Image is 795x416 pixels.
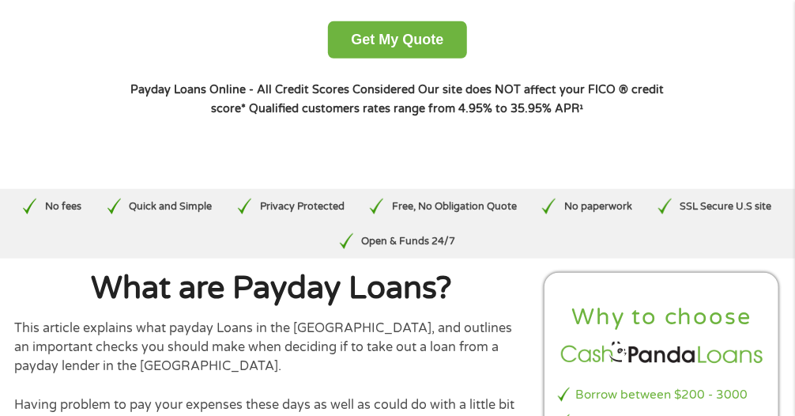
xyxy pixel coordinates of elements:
h1: What are Payday Loans? [14,273,529,304]
p: Free, No Obligation Quote [392,199,517,214]
p: No paperwork [564,199,632,214]
p: No fees [45,199,81,214]
p: Open & Funds 24/7 [361,234,455,249]
p: Privacy Protected [260,199,345,214]
p: Quick and Simple [130,199,213,214]
strong: Payday Loans Online - All Credit Scores Considered [131,83,416,96]
strong: Our site does NOT affect your FICO ® credit score* [212,83,665,115]
p: This article explains what payday Loans in the [GEOGRAPHIC_DATA], and outlines an important check... [14,319,529,376]
strong: Qualified customers rates range from 4.95% to 35.95% APR¹ [250,102,584,115]
p: SSL Secure U.S site [680,199,772,214]
h2: Why to choose [558,303,766,332]
button: Get My Quote [328,21,466,59]
li: Borrow between $200 - 3000 [558,386,766,404]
